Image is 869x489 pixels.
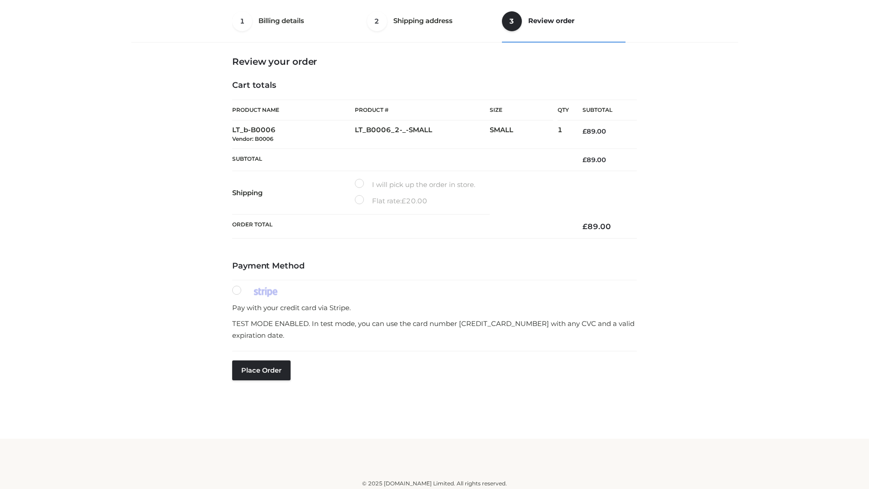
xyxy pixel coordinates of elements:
th: Order Total [232,215,569,239]
th: Size [490,100,553,120]
th: Shipping [232,171,355,215]
p: TEST MODE ENABLED. In test mode, you can use the card number [CREDIT_CARD_NUMBER] with any CVC an... [232,318,637,341]
bdi: 89.00 [583,156,606,164]
h3: Review your order [232,56,637,67]
th: Subtotal [232,149,569,171]
bdi: 89.00 [583,222,611,231]
bdi: 89.00 [583,127,606,135]
th: Product # [355,100,490,120]
h4: Cart totals [232,81,637,91]
td: SMALL [490,120,558,149]
span: £ [583,127,587,135]
button: Place order [232,360,291,380]
small: Vendor: B0006 [232,135,273,142]
label: I will pick up the order in store. [355,179,475,191]
span: £ [583,222,587,231]
td: 1 [558,120,569,149]
th: Product Name [232,100,355,120]
td: LT_b-B0006 [232,120,355,149]
span: £ [401,197,406,205]
th: Qty [558,100,569,120]
bdi: 20.00 [401,197,427,205]
div: © 2025 [DOMAIN_NAME] Limited. All rights reserved. [134,479,735,488]
p: Pay with your credit card via Stripe. [232,302,637,314]
th: Subtotal [569,100,637,120]
span: £ [583,156,587,164]
td: LT_B0006_2-_-SMALL [355,120,490,149]
label: Flat rate: [355,195,427,207]
h4: Payment Method [232,261,637,271]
